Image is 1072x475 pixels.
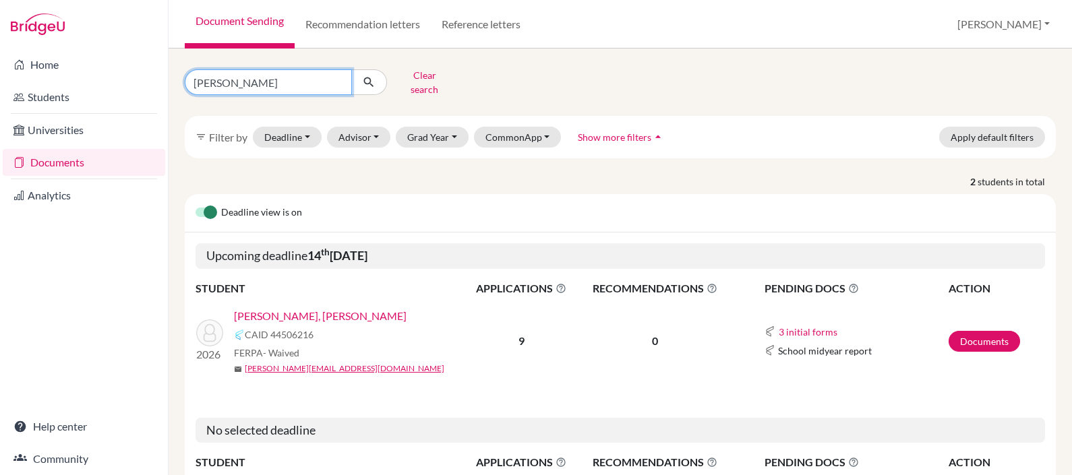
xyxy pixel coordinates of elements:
a: Help center [3,413,165,440]
span: APPLICATIONS [466,454,577,470]
span: mail [234,365,242,373]
span: School midyear report [778,344,872,358]
th: STUDENT [196,280,465,297]
button: Advisor [327,127,391,148]
span: Show more filters [578,131,651,143]
i: arrow_drop_up [651,130,665,144]
input: Find student by name... [185,69,352,95]
button: Deadline [253,127,322,148]
span: APPLICATIONS [466,280,577,296]
a: Community [3,445,165,472]
sup: th [321,247,330,257]
a: Analytics [3,182,165,209]
b: 14 [DATE] [307,248,367,263]
th: ACTION [948,453,1045,471]
i: filter_list [196,131,206,142]
img: Bridge-U [11,13,65,35]
th: ACTION [948,280,1045,297]
a: Documents [3,149,165,176]
img: Common App logo [765,345,775,356]
span: - Waived [263,347,299,358]
p: 2026 [196,346,223,362]
img: Common App logo [234,329,245,340]
b: 9 [518,334,525,347]
a: Documents [949,331,1020,352]
span: PENDING DOCS [765,280,947,296]
button: Show more filtersarrow_drop_up [566,127,676,148]
span: students in total [978,175,1056,189]
a: [PERSON_NAME], [PERSON_NAME] [234,308,407,324]
span: RECOMMENDATIONS [578,454,732,470]
button: [PERSON_NAME] [951,11,1056,37]
p: 0 [578,333,732,349]
button: Apply default filters [939,127,1045,148]
a: Universities [3,117,165,144]
img: Carpio Carrillo, Guillermo Andres [196,319,223,346]
a: [PERSON_NAME][EMAIL_ADDRESS][DOMAIN_NAME] [245,362,444,375]
button: 3 initial forms [778,324,838,340]
th: STUDENT [196,453,465,471]
h5: Upcoming deadline [196,243,1045,269]
button: Clear search [387,65,462,100]
h5: No selected deadline [196,418,1045,443]
button: CommonApp [474,127,562,148]
span: CAID 44506216 [245,327,314,342]
span: RECOMMENDATIONS [578,280,732,296]
span: Filter by [209,131,247,144]
a: Home [3,51,165,78]
img: Common App logo [765,326,775,337]
a: Students [3,84,165,110]
strong: 2 [970,175,978,189]
span: FERPA [234,346,299,360]
button: Grad Year [396,127,469,148]
span: Deadline view is on [221,205,302,221]
span: PENDING DOCS [765,454,947,470]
